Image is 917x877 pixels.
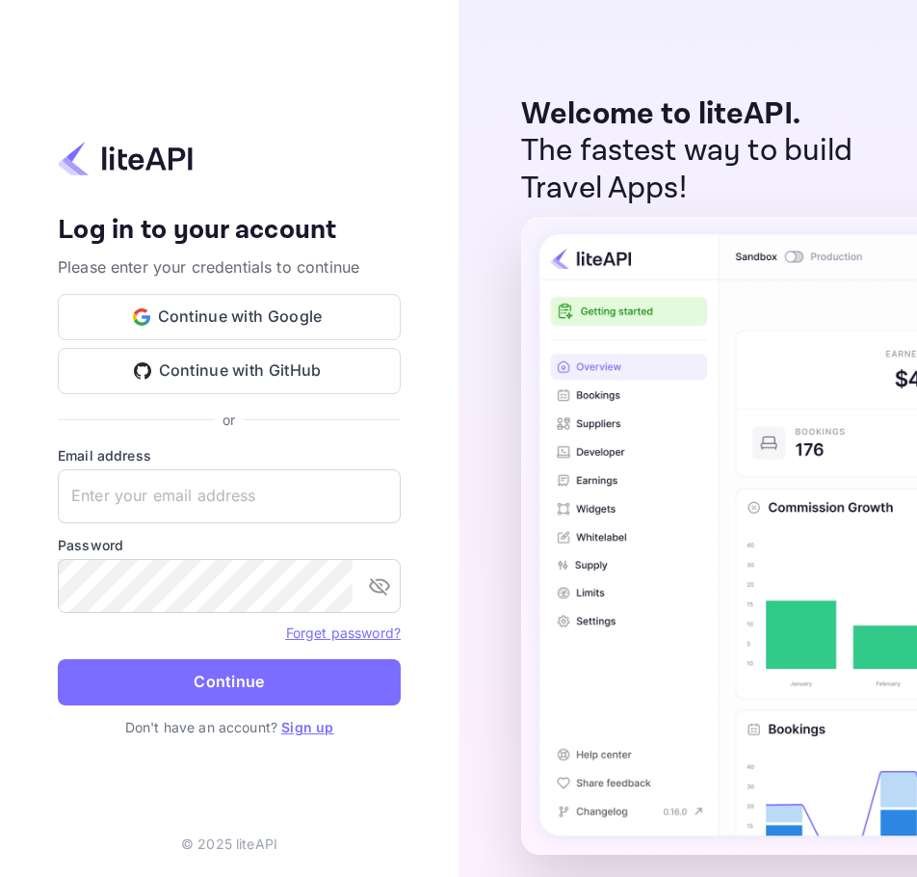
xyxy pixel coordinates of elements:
label: Password [58,535,401,555]
p: or [223,410,235,430]
p: © 2025 liteAPI [181,834,277,854]
a: Sign up [281,719,333,735]
button: Continue [58,659,401,705]
p: The fastest way to build Travel Apps! [521,133,878,207]
button: Continue with Google [58,294,401,340]
label: Email address [58,445,401,465]
p: Welcome to liteAPI. [521,96,878,133]
button: toggle password visibility [360,567,399,605]
p: Please enter your credentials to continue [58,255,401,279]
p: Don't have an account? [58,717,401,737]
h4: Log in to your account [58,214,401,248]
a: Forget password? [286,623,401,642]
img: liteapi [58,140,193,177]
button: Continue with GitHub [58,348,401,394]
a: Forget password? [286,625,401,641]
input: Enter your email address [58,469,401,523]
